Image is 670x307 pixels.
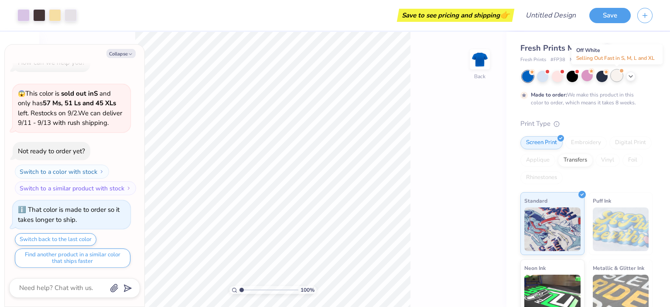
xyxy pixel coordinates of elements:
[571,44,663,64] div: Off White
[474,72,485,80] div: Back
[524,196,547,205] span: Standard
[593,207,649,251] img: Puff Ink
[43,99,116,107] strong: 57 Ms, 51 Ls and 45 XLs
[18,58,85,67] div: How can we help you?
[61,89,98,98] strong: sold out in S
[622,154,643,167] div: Foil
[595,154,620,167] div: Vinyl
[15,181,136,195] button: Switch to a similar product with stock
[565,136,607,149] div: Embroidery
[15,248,130,268] button: Find another product in a similar color that ships faster
[126,186,131,191] img: Switch to a similar product with stock
[589,8,631,23] button: Save
[524,207,581,251] img: Standard
[550,56,565,64] span: # FP38
[524,263,546,273] span: Neon Ink
[520,171,563,184] div: Rhinestones
[520,43,599,53] span: Fresh Prints Mini Tee
[593,263,644,273] span: Metallic & Glitter Ink
[531,91,638,107] div: We make this product in this color to order, which means it takes 8 weeks.
[106,49,136,58] button: Collapse
[15,233,96,246] button: Switch back to the last color
[609,136,652,149] div: Digital Print
[471,51,489,68] img: Back
[576,55,655,62] span: Selling Out Fast in S, M, L and XL
[500,10,509,20] span: 👉
[301,286,314,294] span: 100 %
[531,91,567,98] strong: Made to order:
[99,169,104,174] img: Switch to a color with stock
[593,196,611,205] span: Puff Ink
[18,147,85,155] div: Not ready to order yet?
[519,7,583,24] input: Untitled Design
[399,9,512,22] div: Save to see pricing and shipping
[18,89,122,128] span: This color is and only has left . Restocks on 9/2. We can deliver 9/11 - 9/13 with rush shipping.
[18,90,25,98] span: 😱
[520,119,653,129] div: Print Type
[15,165,109,179] button: Switch to a color with stock
[520,154,555,167] div: Applique
[520,56,546,64] span: Fresh Prints
[520,136,563,149] div: Screen Print
[18,205,120,224] div: That color is made to order so it takes longer to ship.
[558,154,593,167] div: Transfers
